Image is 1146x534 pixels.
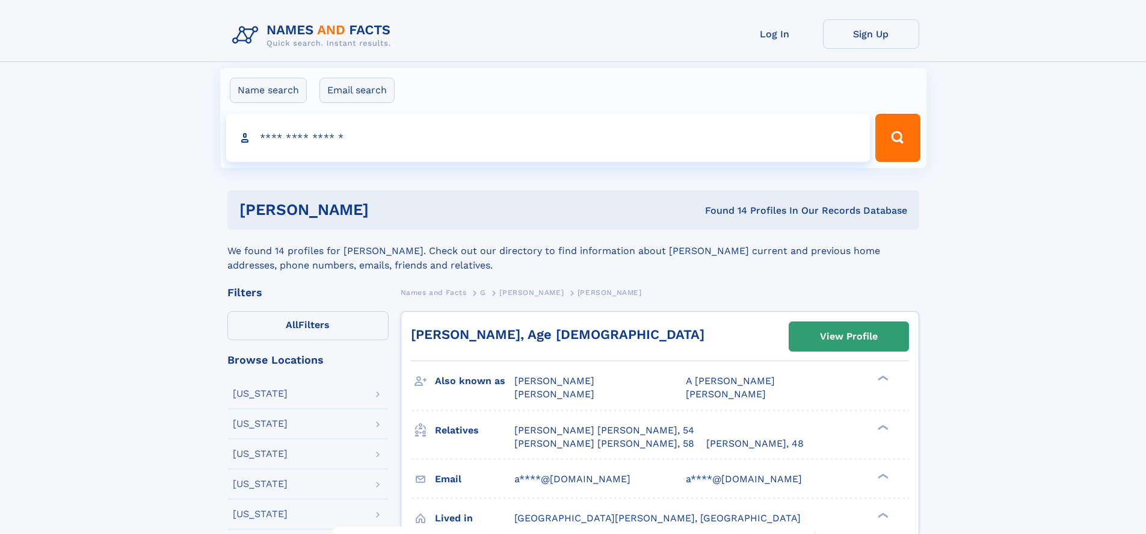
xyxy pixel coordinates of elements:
[499,285,564,300] a: [PERSON_NAME]
[411,327,704,342] a: [PERSON_NAME], Age [DEMOGRAPHIC_DATA]
[514,437,694,450] a: [PERSON_NAME] [PERSON_NAME], 58
[227,229,919,273] div: We found 14 profiles for [PERSON_NAME]. Check out our directory to find information about [PERSON...
[514,424,694,437] a: [PERSON_NAME] [PERSON_NAME], 54
[233,479,288,489] div: [US_STATE]
[499,288,564,297] span: [PERSON_NAME]
[875,114,920,162] button: Search Button
[686,388,766,400] span: [PERSON_NAME]
[233,449,288,459] div: [US_STATE]
[686,375,775,387] span: A [PERSON_NAME]
[233,389,288,399] div: [US_STATE]
[435,371,514,391] h3: Also known as
[435,508,514,529] h3: Lived in
[823,19,919,49] a: Sign Up
[789,322,908,351] a: View Profile
[227,311,389,340] label: Filters
[875,374,889,382] div: ❯
[233,509,288,519] div: [US_STATE]
[239,202,537,217] h1: [PERSON_NAME]
[875,423,889,431] div: ❯
[875,472,889,480] div: ❯
[435,420,514,441] h3: Relatives
[514,375,594,387] span: [PERSON_NAME]
[401,285,467,300] a: Names and Facts
[578,288,642,297] span: [PERSON_NAME]
[226,114,870,162] input: search input
[319,78,395,103] label: Email search
[727,19,823,49] a: Log In
[514,512,801,524] span: [GEOGRAPHIC_DATA][PERSON_NAME], [GEOGRAPHIC_DATA]
[875,511,889,519] div: ❯
[230,78,307,103] label: Name search
[227,19,401,52] img: Logo Names and Facts
[820,323,878,350] div: View Profile
[480,285,486,300] a: G
[233,419,288,429] div: [US_STATE]
[537,204,907,217] div: Found 14 Profiles In Our Records Database
[435,469,514,489] h3: Email
[227,355,389,365] div: Browse Locations
[514,388,594,400] span: [PERSON_NAME]
[286,319,298,331] span: All
[227,287,389,298] div: Filters
[706,437,804,450] a: [PERSON_NAME], 48
[480,288,486,297] span: G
